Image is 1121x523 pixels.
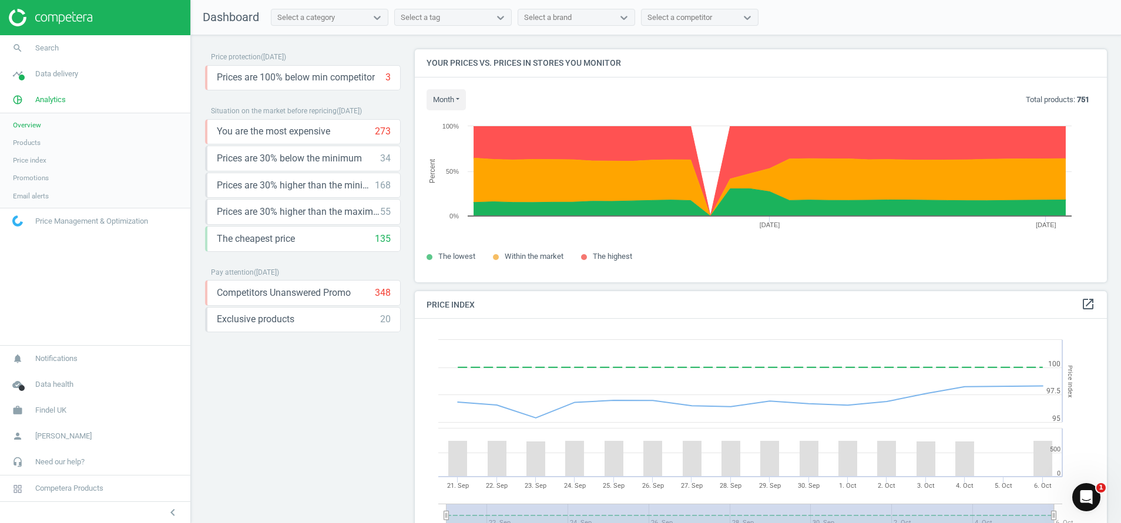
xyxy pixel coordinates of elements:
div: Select a brand [524,12,572,23]
span: Search [35,43,59,53]
span: Prices are 30% below the minimum [217,152,362,165]
span: [PERSON_NAME] [35,431,92,441]
tspan: 25. Sep [603,482,625,490]
text: 0% [449,212,459,220]
text: 100% [442,123,459,130]
span: Exclusive products [217,313,294,326]
div: 20 [380,313,391,326]
b: 751 [1077,95,1089,104]
div: 3 [385,71,391,84]
img: wGWNvw8QSZomAAAAABJRU5ErkJggg== [12,215,23,227]
span: Competitors Unanswered Promo [217,286,351,299]
span: Pay attention [211,268,254,276]
p: Total products: [1026,95,1089,105]
i: open_in_new [1081,297,1095,311]
tspan: Percent [428,158,437,183]
span: Within the market [505,252,563,261]
button: month [427,89,466,110]
tspan: 4. Oct [956,482,974,490]
tspan: 22. Sep [486,482,508,490]
i: cloud_done [6,373,29,396]
i: timeline [6,63,29,85]
span: Promotions [13,173,49,183]
text: 97.5 [1046,387,1060,395]
span: Products [13,138,41,147]
span: Price protection [211,53,261,61]
span: ( [DATE] ) [254,268,279,276]
text: 100 [1048,360,1060,368]
i: notifications [6,347,29,370]
div: 273 [375,125,391,138]
span: The cheapest price [217,232,295,245]
span: Dashboard [203,10,259,24]
span: Price index [13,156,46,165]
span: Data delivery [35,69,78,79]
span: Prices are 30% higher than the minimum [217,179,375,192]
iframe: Intercom live chat [1072,483,1100,511]
span: Overview [13,120,41,130]
tspan: 29. Sep [759,482,781,490]
i: person [6,425,29,447]
tspan: Price Index [1066,365,1074,397]
span: Findel UK [35,405,66,416]
a: open_in_new [1081,297,1095,312]
tspan: [DATE] [760,221,780,228]
span: Situation on the market before repricing [211,107,337,115]
div: Select a tag [401,12,440,23]
tspan: 5. Oct [995,482,1012,490]
span: Prices are 100% below min competitor [217,71,375,84]
span: ( [DATE] ) [261,53,286,61]
span: Notifications [35,353,78,364]
span: Prices are 30% higher than the maximal [217,205,380,218]
tspan: 28. Sep [720,482,741,490]
button: chevron_left [158,505,187,520]
tspan: 27. Sep [681,482,703,490]
div: 55 [380,205,391,218]
tspan: 30. Sep [798,482,820,490]
span: Need our help? [35,457,85,467]
div: 168 [375,179,391,192]
tspan: 3. Oct [917,482,935,490]
span: The highest [593,252,632,261]
div: Select a category [277,12,335,23]
tspan: 1. Oct [839,482,857,490]
i: chevron_left [166,505,180,519]
text: 0 [1057,470,1060,477]
h4: Your prices vs. prices in stores you monitor [415,49,1107,77]
i: search [6,37,29,59]
div: 135 [375,232,391,245]
span: Competera Products [35,483,103,494]
div: 348 [375,286,391,299]
tspan: 2. Oct [878,482,895,490]
text: 95 [1052,414,1060,423]
img: ajHJNr6hYgQAAAAASUVORK5CYII= [9,9,92,26]
span: Data health [35,379,73,390]
i: pie_chart_outlined [6,89,29,111]
span: ( [DATE] ) [337,107,362,115]
h4: Price Index [415,291,1107,319]
text: 500 [1050,446,1060,453]
tspan: 24. Sep [564,482,586,490]
span: Analytics [35,95,66,105]
tspan: [DATE] [1036,221,1056,228]
span: You are the most expensive [217,125,330,138]
span: The lowest [438,252,475,261]
span: Email alerts [13,191,49,201]
tspan: 6. Oct [1034,482,1052,490]
tspan: 21. Sep [447,482,469,490]
span: 1 [1096,483,1106,492]
text: 50% [446,168,459,175]
tspan: 26. Sep [642,482,664,490]
div: 34 [380,152,391,165]
i: headset_mic [6,451,29,473]
i: work [6,399,29,421]
tspan: 23. Sep [525,482,546,490]
span: Price Management & Optimization [35,216,148,227]
div: Select a competitor [647,12,712,23]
